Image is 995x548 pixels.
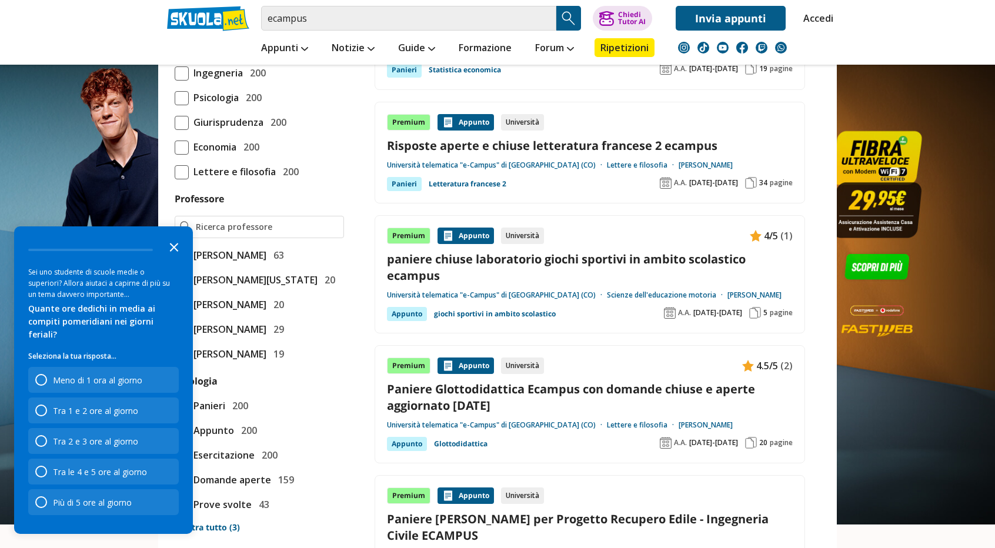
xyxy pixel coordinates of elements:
span: Panieri [189,398,225,413]
span: pagine [770,308,793,318]
span: Ingegneria [189,65,243,81]
div: Appunto [438,487,494,504]
span: 200 [228,398,248,413]
span: A.A. [674,178,687,188]
div: Tra 1 e 2 ore al giorno [53,405,138,416]
div: Quante ore dedichi in media ai compiti pomeridiani nei giorni feriali? [28,302,179,341]
div: Università [501,357,544,374]
a: Università telematica "e-Campus" di [GEOGRAPHIC_DATA] (CO) [387,290,607,300]
a: Accedi [803,6,828,31]
span: 43 [254,497,269,512]
div: Tra le 4 e 5 ore al giorno [53,466,147,477]
img: Pagine [745,437,757,449]
div: Premium [387,487,430,504]
div: Più di 5 ore al giorno [28,489,179,515]
img: Appunti contenuto [442,230,454,242]
span: pagine [770,178,793,188]
div: Premium [387,228,430,244]
span: [PERSON_NAME][US_STATE] [189,272,318,288]
span: 200 [278,164,299,179]
a: giochi sportivi in ambito scolastico [434,307,556,321]
img: Anno accademico [664,307,676,319]
span: 34 [759,178,767,188]
span: pagine [770,438,793,447]
div: Panieri [387,177,422,191]
img: instagram [678,42,690,54]
a: Risposte aperte e chiuse letteratura francese 2 ecampus [387,138,793,153]
div: Sei uno studente di scuole medie o superiori? Allora aiutaci a capirne di più su un tema davvero ... [28,266,179,300]
button: Close the survey [162,235,186,258]
span: A.A. [674,64,687,73]
span: [PERSON_NAME] [189,322,266,337]
span: Domande aperte [189,472,271,487]
img: tiktok [697,42,709,54]
span: 200 [245,65,266,81]
span: A.A. [678,308,691,318]
img: Appunti contenuto [442,360,454,372]
a: Letteratura francese 2 [429,177,506,191]
span: 29 [269,322,284,337]
span: [DATE]-[DATE] [689,178,738,188]
span: (1) [780,228,793,243]
span: [DATE]-[DATE] [689,438,738,447]
span: 63 [269,248,284,263]
span: 19 [269,346,284,362]
a: Scienze dell'educazione motoria [607,290,727,300]
a: Glottodidattica [434,437,488,451]
label: Tipologia [175,375,218,387]
a: Paniere [PERSON_NAME] per Progetto Recupero Edile - Ingegneria Civile ECAMPUS [387,511,793,543]
img: facebook [736,42,748,54]
button: ChiediTutor AI [593,6,652,31]
span: Appunto [189,423,234,438]
img: Appunti contenuto [742,360,754,372]
div: Tra 1 e 2 ore al giorno [28,397,179,423]
div: Premium [387,114,430,131]
div: Tra le 4 e 5 ore al giorno [28,459,179,484]
span: 200 [266,115,286,130]
a: Guide [395,38,438,59]
span: 19 [759,64,767,73]
img: Anno accademico [660,437,672,449]
label: Professore [175,192,224,205]
span: 200 [257,447,278,463]
a: Mostra tutto (3) [175,522,344,533]
img: Appunti contenuto [442,490,454,502]
span: 4/5 [764,228,778,243]
div: Premium [387,357,430,374]
a: Lettere e filosofia [607,161,679,170]
img: youtube [717,42,729,54]
img: Pagine [745,63,757,75]
span: 20 [269,297,284,312]
a: Statistica economica [429,63,501,77]
img: WhatsApp [775,42,787,54]
span: 200 [239,139,259,155]
a: Formazione [456,38,515,59]
div: Tra 2 e 3 ore al giorno [53,436,138,447]
a: Lettere e filosofia [607,420,679,430]
span: 159 [273,472,294,487]
div: Università [501,228,544,244]
span: 200 [241,90,262,105]
div: Università [501,487,544,504]
div: Tra 2 e 3 ore al giorno [28,428,179,454]
a: Ripetizioni [595,38,655,57]
div: Meno di 1 ora al giorno [28,367,179,393]
span: Prove svolte [189,497,252,512]
img: Cerca appunti, riassunti o versioni [560,9,577,27]
a: Paniere Glottodidattica Ecampus con domande chiuse e aperte aggiornato [DATE] [387,381,793,413]
div: Appunto [387,307,427,321]
span: 4.5/5 [756,358,778,373]
img: Ricerca professore [180,221,191,233]
span: Psicologia [189,90,239,105]
span: Giurisprudenza [189,115,263,130]
a: [PERSON_NAME] [727,290,782,300]
span: 5 [763,308,767,318]
div: Appunto [387,437,427,451]
div: Università [501,114,544,131]
a: paniere chiuse laboratorio giochi sportivi in ambito scolastico ecampus [387,251,793,283]
div: Meno di 1 ora al giorno [53,375,142,386]
a: Università telematica "e-Campus" di [GEOGRAPHIC_DATA] (CO) [387,420,607,430]
span: pagine [770,64,793,73]
div: Appunto [438,228,494,244]
span: Esercitazione [189,447,255,463]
